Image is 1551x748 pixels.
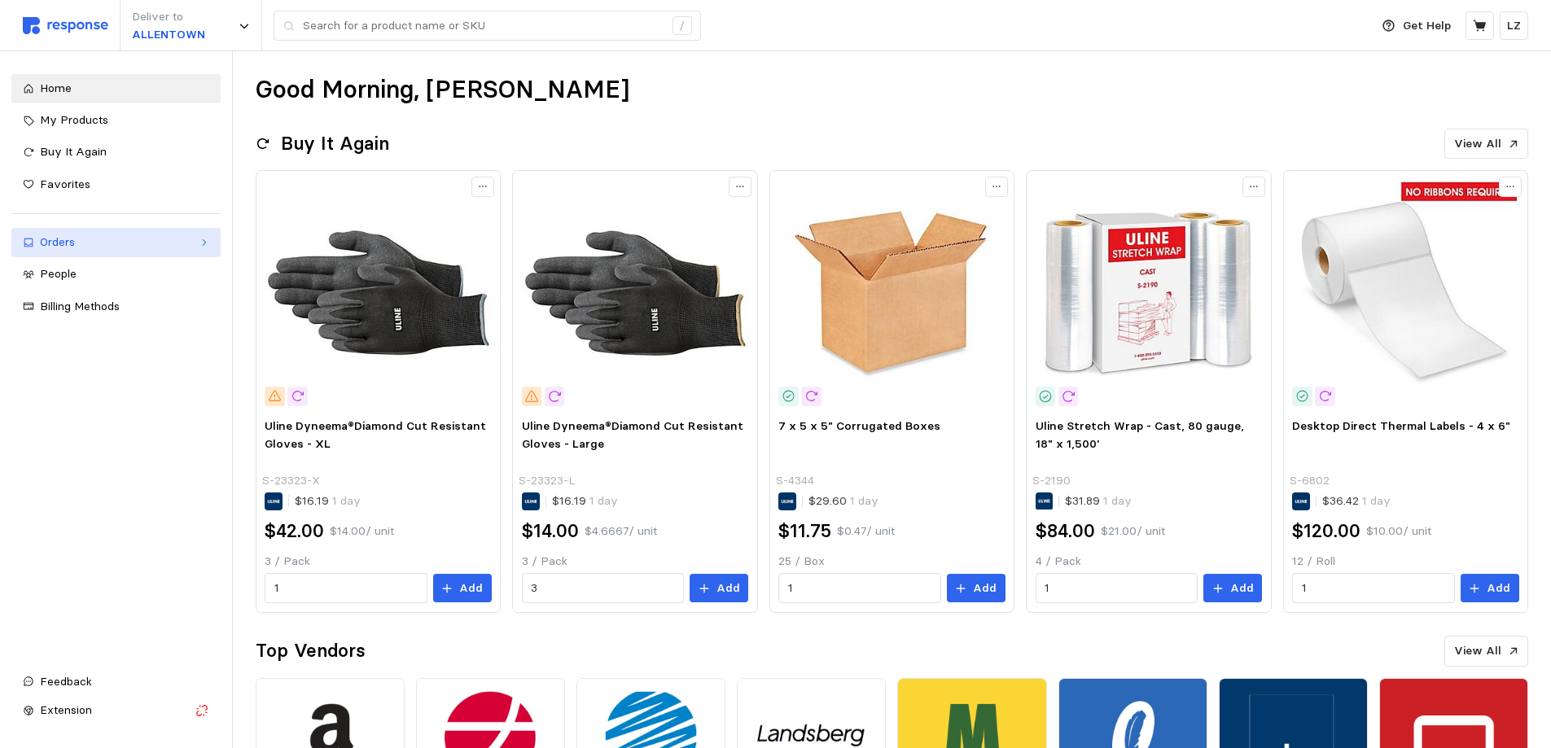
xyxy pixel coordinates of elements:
[1292,418,1510,433] span: Desktop Direct Thermal Labels - 4 x 6"
[1101,523,1165,540] p: $21.00 / unit
[1065,492,1132,510] p: $31.89
[40,234,192,252] div: Orders
[262,472,320,490] p: S-23323-X
[1403,17,1451,35] p: Get Help
[1461,574,1519,603] button: Add
[281,131,389,156] h2: Buy It Again
[265,553,491,571] p: 3 / Pack
[788,574,931,603] input: Qty
[1036,180,1262,406] img: S-2190
[1230,580,1254,597] p: Add
[1302,574,1445,603] input: Qty
[303,11,664,41] input: Search for a product name or SKU
[586,493,618,508] span: 1 day
[1100,493,1132,508] span: 1 day
[265,518,324,544] h2: $42.00
[1359,493,1391,508] span: 1 day
[40,177,90,191] span: Favorites
[132,8,205,26] p: Deliver to
[1444,636,1528,667] button: View All
[132,26,205,44] p: ALLENTOWN
[837,523,895,540] p: $0.47 / unit
[778,180,1005,406] img: S-4344
[11,667,221,697] button: Feedback
[265,418,486,451] span: Uline Dyneema®Diamond Cut Resistant Gloves - XL
[522,553,748,571] p: 3 / Pack
[947,574,1006,603] button: Add
[330,523,394,540] p: $14.00 / unit
[673,16,692,36] div: /
[274,574,418,603] input: Qty
[1292,553,1518,571] p: 12 / Roll
[1454,135,1501,153] p: View All
[1487,580,1510,597] p: Add
[519,472,575,490] p: S-23323-L
[11,228,221,257] a: Orders
[716,580,740,597] p: Add
[531,574,674,603] input: Qty
[11,696,221,725] button: Extension
[1290,472,1330,490] p: S-6802
[1507,17,1521,35] p: LZ
[1366,523,1431,540] p: $10.00 / unit
[1373,11,1461,42] button: Get Help
[1036,418,1244,451] span: Uline Stretch Wrap - Cast, 80 gauge, 18" x 1,500'
[40,266,77,281] span: People
[1454,642,1501,660] p: View All
[778,418,940,433] span: 7 x 5 x 5" Corrugated Boxes
[522,518,579,544] h2: $14.00
[808,492,878,510] p: $29.60
[1203,574,1262,603] button: Add
[11,170,221,199] a: Favorites
[11,138,221,167] a: Buy It Again
[847,493,878,508] span: 1 day
[552,492,618,510] p: $16.19
[256,74,629,106] h1: Good Morning, [PERSON_NAME]
[1292,180,1518,406] img: S-6802_txt_USEng
[11,292,221,322] a: Billing Methods
[11,74,221,103] a: Home
[522,418,743,451] span: Uline Dyneema®Diamond Cut Resistant Gloves - Large
[1032,472,1071,490] p: S-2190
[11,260,221,289] a: People
[40,674,92,689] span: Feedback
[1292,518,1360,544] h2: $120.00
[585,523,657,540] p: $4.6667 / unit
[459,580,483,597] p: Add
[776,472,814,490] p: S-4344
[778,553,1005,571] p: 25 / Box
[265,180,491,406] img: S-23323-X
[778,518,831,544] h2: $11.75
[1036,518,1095,544] h2: $84.00
[23,17,108,34] img: svg%3e
[1500,11,1528,40] button: LZ
[40,144,107,159] span: Buy It Again
[256,638,366,663] h2: Top Vendors
[295,492,361,510] p: $16.19
[40,702,92,717] span: Extension
[1322,492,1391,510] p: $36.42
[1036,553,1262,571] p: 4 / Pack
[40,299,120,313] span: Billing Methods
[40,112,108,127] span: My Products
[1045,574,1188,603] input: Qty
[522,180,748,406] img: S-23323-L
[1444,129,1528,160] button: View All
[973,580,997,597] p: Add
[433,574,492,603] button: Add
[11,106,221,135] a: My Products
[329,493,361,508] span: 1 day
[690,574,748,603] button: Add
[40,81,72,95] span: Home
